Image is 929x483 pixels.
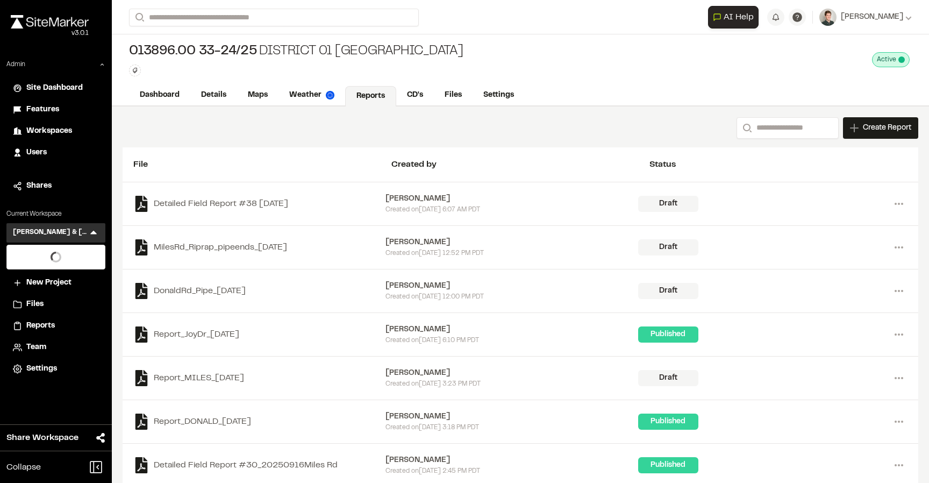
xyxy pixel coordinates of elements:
[385,411,638,423] div: [PERSON_NAME]
[26,104,59,116] span: Features
[385,280,638,292] div: [PERSON_NAME]
[133,457,385,473] a: Detailed Field Report #30_20250916Miles Rd
[13,228,88,238] h3: [PERSON_NAME] & [PERSON_NAME] Inc.
[26,320,55,332] span: Reports
[13,104,99,116] a: Features
[13,363,99,375] a: Settings
[6,431,78,444] span: Share Workspace
[26,342,46,353] span: Team
[638,196,698,212] div: Draft
[26,299,44,310] span: Files
[6,461,41,474] span: Collapse
[385,292,638,302] div: Created on [DATE] 12:00 PM PDT
[638,283,698,299] div: Draft
[6,60,25,69] p: Admin
[11,29,89,38] div: Oh geez...please don't...
[133,414,385,430] a: Report_DONALD_[DATE]
[26,125,72,137] span: Workspaces
[278,85,345,105] a: Weather
[638,414,698,430] div: Published
[345,86,396,106] a: Reports
[391,158,649,171] div: Created by
[129,43,257,60] span: 013896.00 33-24/25
[13,125,99,137] a: Workspaces
[326,91,334,100] img: precipai.png
[190,85,237,105] a: Details
[708,6,759,29] button: Open AI Assistant
[396,85,434,105] a: CD's
[385,193,638,205] div: [PERSON_NAME]
[434,85,473,105] a: Files
[133,239,385,255] a: MilesRd_Riprap_pipeends_[DATE]
[11,15,89,29] img: rebrand.png
[129,9,148,26] button: Search
[385,324,638,336] div: [PERSON_NAME]
[13,320,99,332] a: Reports
[129,43,463,60] div: District 01 [GEOGRAPHIC_DATA]
[638,239,698,255] div: Draft
[26,82,83,94] span: Site Dashboard
[385,379,638,389] div: Created on [DATE] 3:23 PM PDT
[26,180,52,192] span: Shares
[724,11,754,24] span: AI Help
[638,370,698,386] div: Draft
[841,11,903,23] span: [PERSON_NAME]
[129,85,190,105] a: Dashboard
[385,205,638,215] div: Created on [DATE] 6:07 AM PDT
[649,158,907,171] div: Status
[385,367,638,379] div: [PERSON_NAME]
[385,466,638,476] div: Created on [DATE] 2:45 PM PDT
[638,326,698,343] div: Published
[385,423,638,432] div: Created on [DATE] 3:18 PM PDT
[13,342,99,353] a: Team
[708,6,763,29] div: Open AI Assistant
[237,85,278,105] a: Maps
[737,117,756,139] button: Search
[473,85,525,105] a: Settings
[133,196,385,212] a: Detailed Field Report #38 [DATE]
[877,55,896,65] span: Active
[819,9,837,26] img: User
[133,283,385,299] a: DonaldRd_Pipe_[DATE]
[133,326,385,343] a: Report_JoyDr_[DATE]
[819,9,912,26] button: [PERSON_NAME]
[863,122,911,134] span: Create Report
[638,457,698,473] div: Published
[898,56,905,63] span: This project is active and counting against your active project count.
[26,363,57,375] span: Settings
[385,237,638,248] div: [PERSON_NAME]
[13,147,99,159] a: Users
[13,82,99,94] a: Site Dashboard
[385,248,638,258] div: Created on [DATE] 12:52 PM PDT
[129,65,141,76] button: Edit Tags
[26,147,47,159] span: Users
[385,336,638,345] div: Created on [DATE] 6:10 PM PDT
[133,370,385,386] a: Report_MILES_[DATE]
[385,454,638,466] div: [PERSON_NAME]
[26,277,72,289] span: New Project
[13,180,99,192] a: Shares
[6,209,105,219] p: Current Workspace
[13,299,99,310] a: Files
[133,158,391,171] div: File
[872,52,910,67] div: This project is active and counting against your active project count.
[13,277,99,289] a: New Project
